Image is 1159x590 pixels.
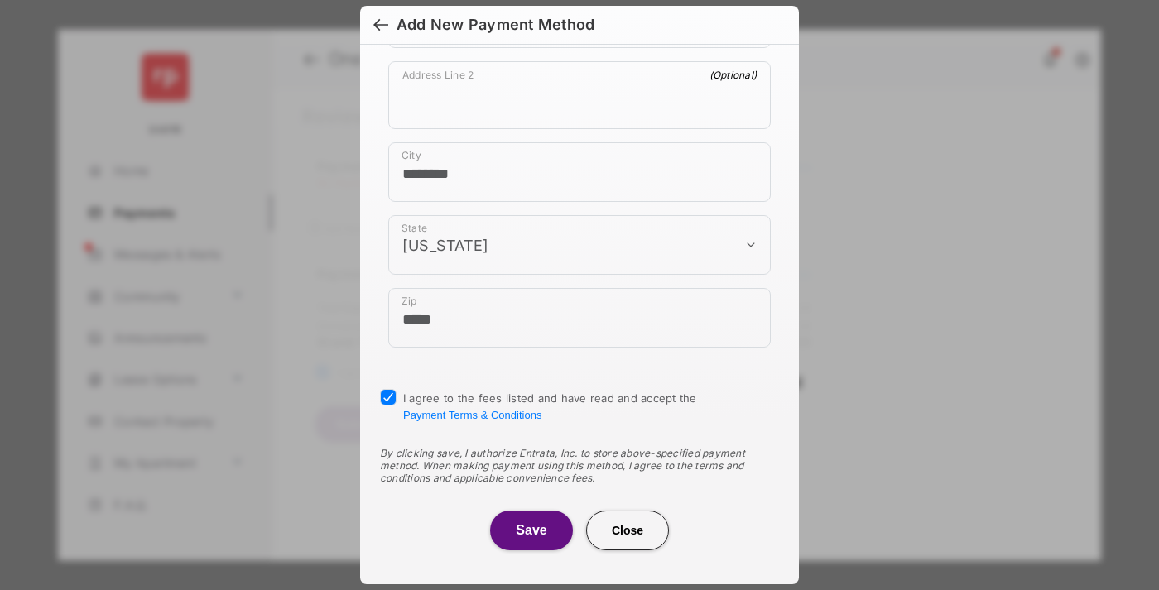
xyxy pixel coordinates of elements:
div: By clicking save, I authorize Entrata, Inc. to store above-specified payment method. When making ... [380,447,779,484]
button: I agree to the fees listed and have read and accept the [403,409,541,421]
div: payment_method_screening[postal_addresses][postalCode] [388,288,771,348]
button: Save [490,511,573,550]
span: I agree to the fees listed and have read and accept the [403,391,697,421]
div: payment_method_screening[postal_addresses][locality] [388,142,771,202]
div: payment_method_screening[postal_addresses][administrativeArea] [388,215,771,275]
div: Add New Payment Method [397,16,594,34]
button: Close [586,511,669,550]
div: payment_method_screening[postal_addresses][addressLine2] [388,61,771,129]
